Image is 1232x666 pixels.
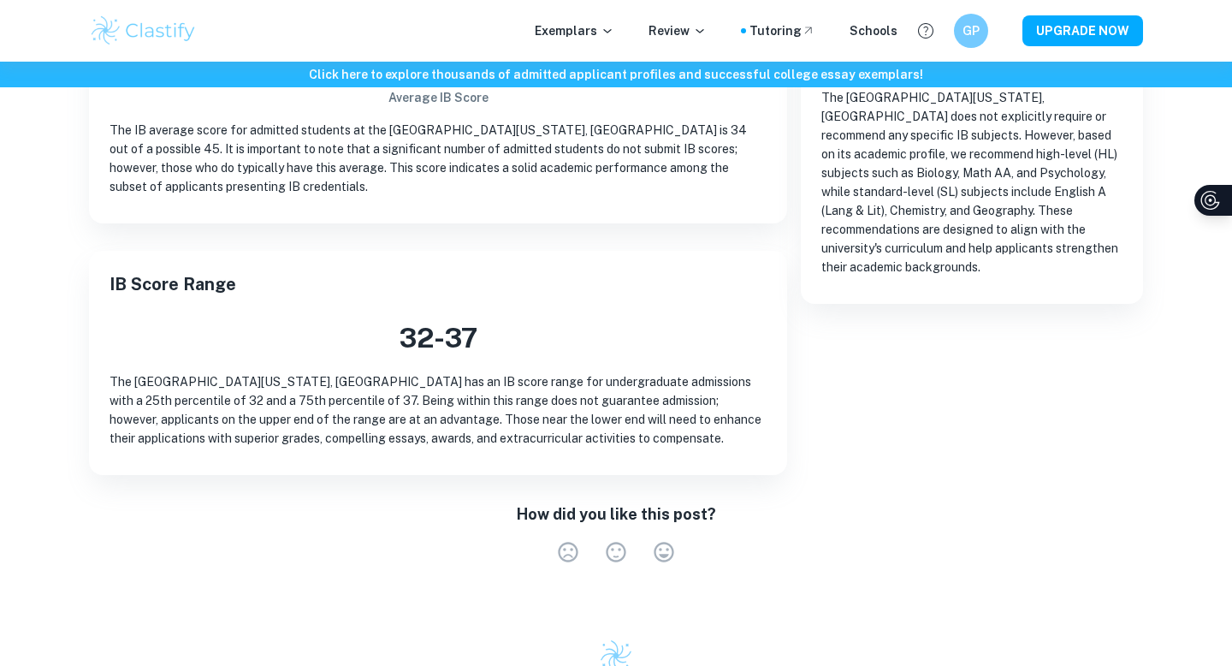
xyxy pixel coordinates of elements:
button: GP [954,14,988,48]
img: Clastify logo [89,14,198,48]
h2: IB Score Range [110,271,767,297]
button: UPGRADE NOW [1022,15,1143,46]
h6: GP [962,21,981,40]
h3: 32 - 37 [110,318,767,359]
a: Tutoring [749,21,815,40]
p: The IB average score for admitted students at the [GEOGRAPHIC_DATA][US_STATE], [GEOGRAPHIC_DATA] ... [110,121,767,196]
p: Exemplars [535,21,614,40]
p: The [GEOGRAPHIC_DATA][US_STATE], [GEOGRAPHIC_DATA] does not explicitly require or recommend any s... [821,88,1122,277]
h6: Click here to explore thousands of admitted applicant profiles and successful college essay exemp... [3,65,1229,84]
button: Help and Feedback [911,16,940,45]
p: The [GEOGRAPHIC_DATA][US_STATE], [GEOGRAPHIC_DATA] has an IB score range for undergraduate admiss... [110,372,767,448]
h6: How did you like this post? [517,502,716,526]
p: Review [649,21,707,40]
a: Schools [850,21,897,40]
h6: Average IB Score [388,88,489,107]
